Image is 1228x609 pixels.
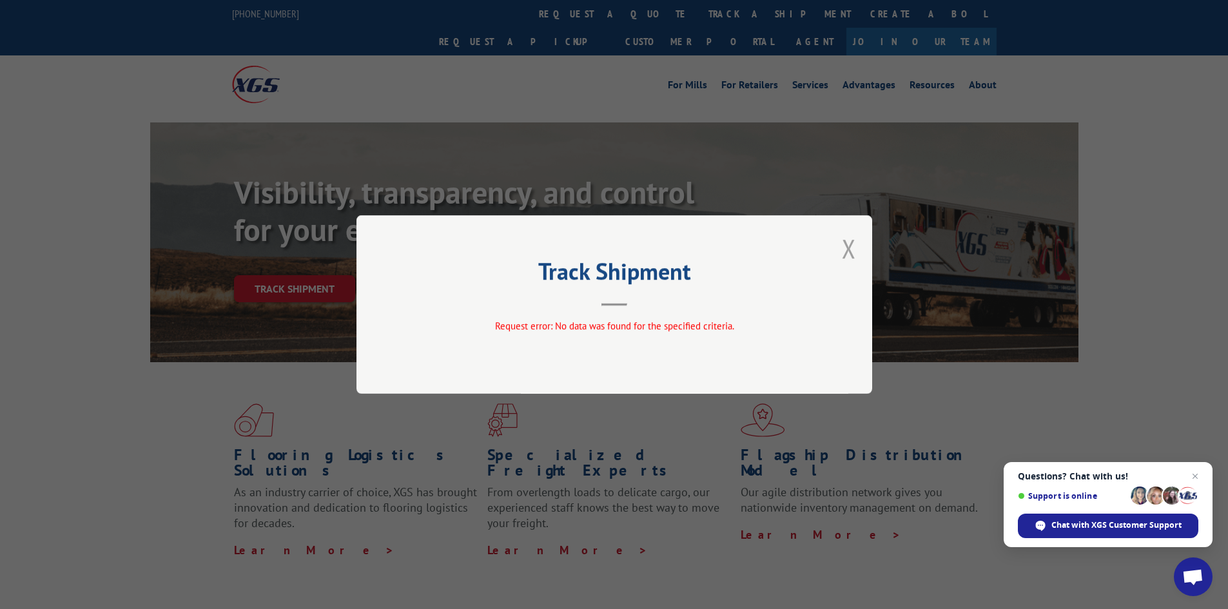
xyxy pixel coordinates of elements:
[1051,519,1182,531] span: Chat with XGS Customer Support
[1018,491,1126,501] span: Support is online
[1018,514,1198,538] div: Chat with XGS Customer Support
[1174,557,1213,596] div: Open chat
[842,231,856,266] button: Close modal
[1187,469,1203,484] span: Close chat
[494,320,734,332] span: Request error: No data was found for the specified criteria.
[421,262,808,287] h2: Track Shipment
[1018,471,1198,481] span: Questions? Chat with us!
